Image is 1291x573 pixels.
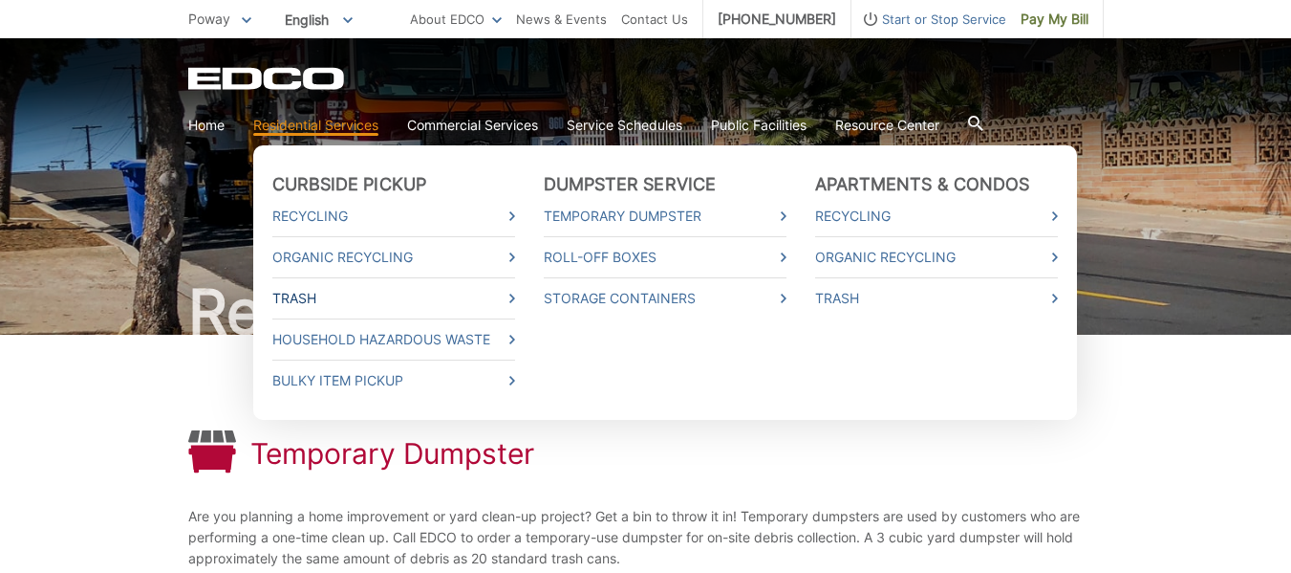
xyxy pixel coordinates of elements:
[544,174,717,195] a: Dumpster Service
[711,115,807,136] a: Public Facilities
[544,247,786,268] a: Roll-Off Boxes
[272,247,515,268] a: Organic Recycling
[815,206,1058,227] a: Recycling
[544,206,786,227] a: Temporary Dumpster
[272,370,515,391] a: Bulky Item Pickup
[407,115,538,136] a: Commercial Services
[188,67,347,90] a: EDCD logo. Return to the homepage.
[188,506,1104,569] p: Are you planning a home improvement or yard clean-up project? Get a bin to throw it in! Temporary...
[250,436,534,471] h1: Temporary Dumpster
[544,288,786,309] a: Storage Containers
[815,247,1058,268] a: Organic Recycling
[270,4,367,35] span: English
[1021,9,1088,30] span: Pay My Bill
[815,288,1058,309] a: Trash
[272,288,515,309] a: Trash
[272,174,427,195] a: Curbside Pickup
[516,9,607,30] a: News & Events
[253,115,378,136] a: Residential Services
[272,206,515,227] a: Recycling
[621,9,688,30] a: Contact Us
[567,115,682,136] a: Service Schedules
[835,115,939,136] a: Resource Center
[188,115,225,136] a: Home
[188,281,1104,342] h2: Residential Services
[410,9,502,30] a: About EDCO
[188,11,230,27] span: Poway
[272,329,515,350] a: Household Hazardous Waste
[815,174,1030,195] a: Apartments & Condos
